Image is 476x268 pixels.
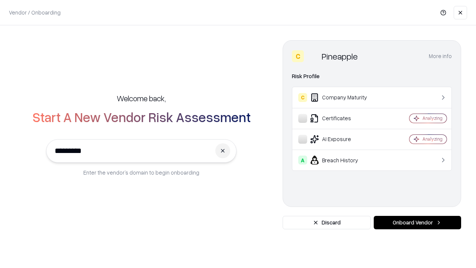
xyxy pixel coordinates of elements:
div: Breach History [298,156,387,165]
div: A [298,156,307,165]
div: Pineapple [322,50,358,62]
div: Analyzing [422,115,443,121]
button: Onboard Vendor [374,216,461,229]
div: C [292,50,304,62]
div: Risk Profile [292,72,452,81]
button: More info [429,50,452,63]
div: C [298,93,307,102]
div: Certificates [298,114,387,123]
div: Analyzing [422,136,443,142]
img: Pineapple [307,50,319,62]
p: Vendor / Onboarding [9,9,61,16]
div: Company Maturity [298,93,387,102]
p: Enter the vendor’s domain to begin onboarding [83,169,199,176]
h5: Welcome back, [117,93,166,103]
div: AI Exposure [298,135,387,144]
button: Discard [283,216,371,229]
h2: Start A New Vendor Risk Assessment [32,109,251,124]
